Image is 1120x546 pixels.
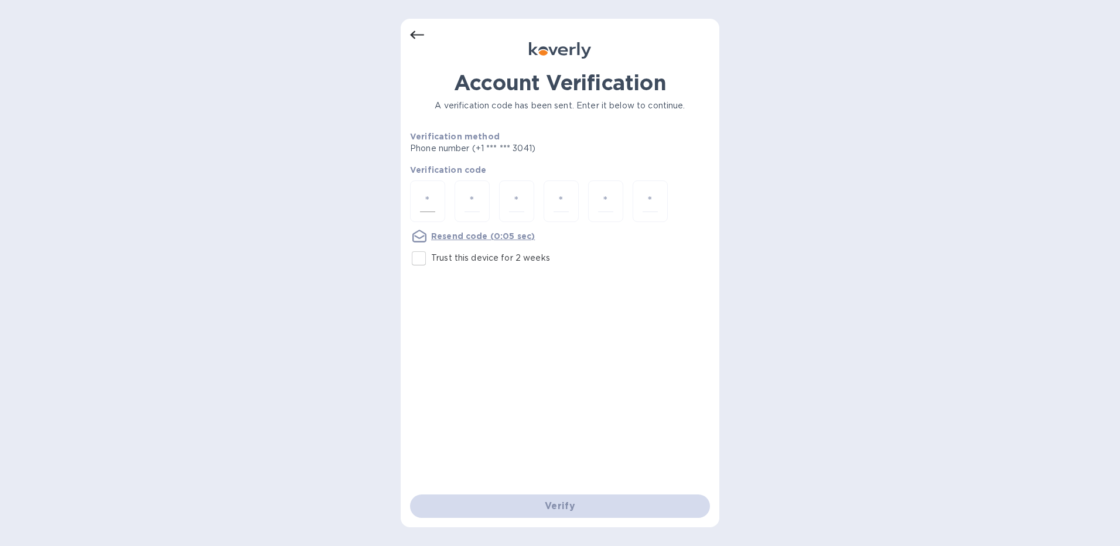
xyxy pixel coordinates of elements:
[410,100,710,112] p: A verification code has been sent. Enter it below to continue.
[410,142,625,155] p: Phone number (+1 *** *** 3041)
[410,70,710,95] h1: Account Verification
[410,132,500,141] b: Verification method
[431,252,550,264] p: Trust this device for 2 weeks
[431,231,535,241] u: Resend code (0:05 sec)
[410,164,710,176] p: Verification code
